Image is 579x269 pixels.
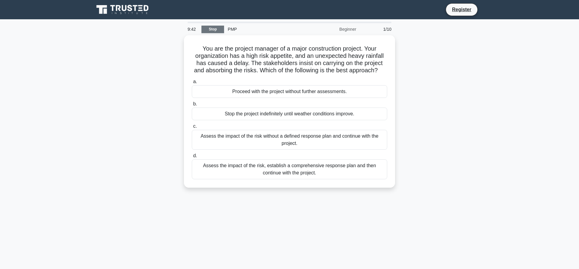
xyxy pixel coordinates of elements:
[307,23,360,35] div: Beginner
[191,45,388,74] h5: You are the project manager of a major construction project. Your organization has a high risk ap...
[192,159,387,179] div: Assess the impact of the risk, establish a comprehensive response plan and then continue with the...
[360,23,395,35] div: 1/10
[193,101,197,106] span: b.
[193,153,197,158] span: d.
[192,130,387,150] div: Assess the impact of the risk without a defined response plan and continue with the project.
[224,23,307,35] div: PMP
[184,23,201,35] div: 9:42
[192,108,387,120] div: Stop the project indefinitely until weather conditions improve.
[448,6,475,13] a: Register
[193,79,197,84] span: a.
[192,85,387,98] div: Proceed with the project without further assessments.
[201,26,224,33] a: Stop
[193,124,197,129] span: c.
